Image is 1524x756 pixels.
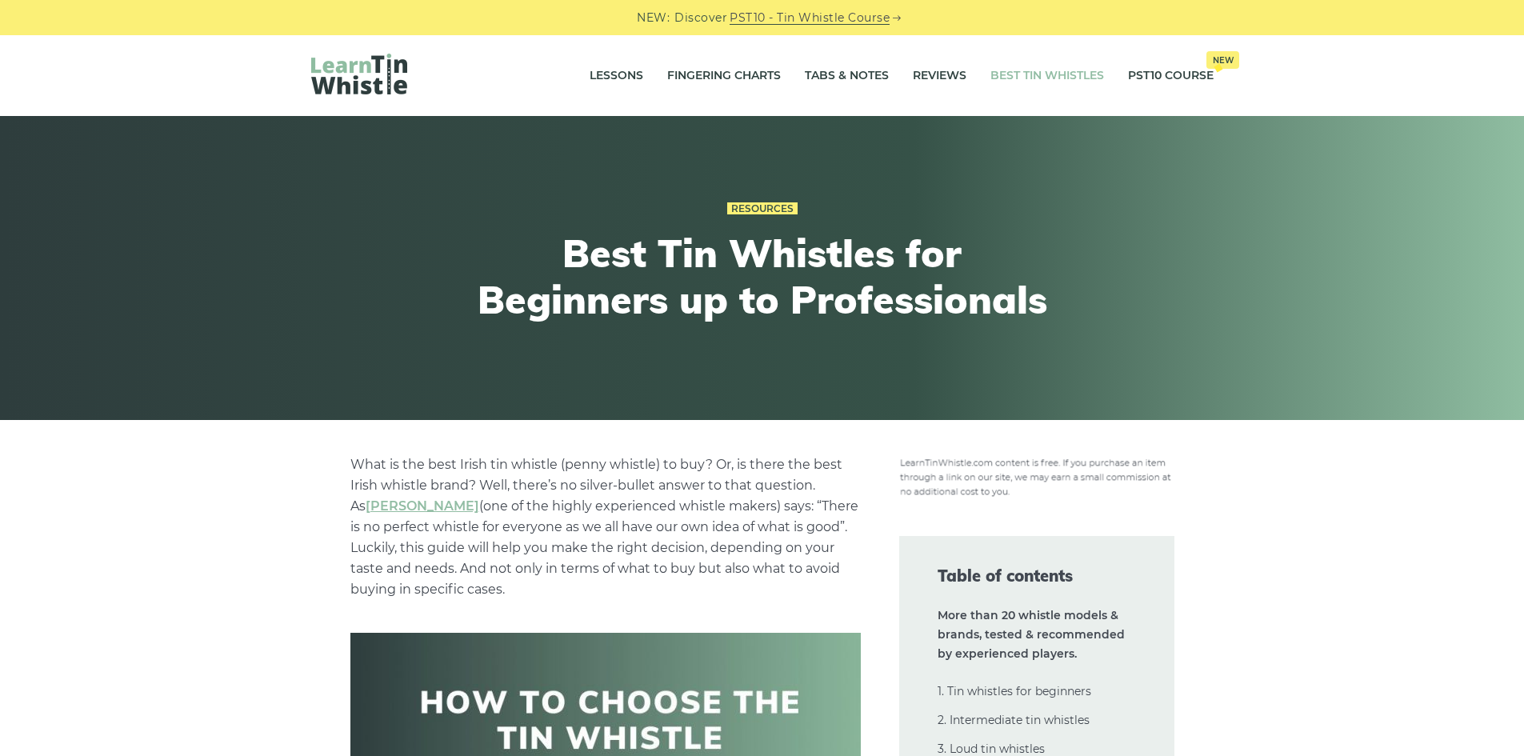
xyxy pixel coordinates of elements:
[938,565,1136,587] span: Table of contents
[667,56,781,96] a: Fingering Charts
[1128,56,1214,96] a: PST10 CourseNew
[1206,51,1239,69] span: New
[805,56,889,96] a: Tabs & Notes
[468,230,1057,322] h1: Best Tin Whistles for Beginners up to Professionals
[938,684,1091,698] a: 1. Tin whistles for beginners
[990,56,1104,96] a: Best Tin Whistles
[350,454,861,600] p: What is the best Irish tin whistle (penny whistle) to buy? Or, is there the best Irish whistle br...
[311,54,407,94] img: LearnTinWhistle.com
[590,56,643,96] a: Lessons
[366,498,479,514] a: undefined (opens in a new tab)
[938,608,1125,661] strong: More than 20 whistle models & brands, tested & recommended by experienced players.
[727,202,798,215] a: Resources
[938,713,1090,727] a: 2. Intermediate tin whistles
[913,56,966,96] a: Reviews
[899,454,1174,498] img: disclosure
[938,742,1045,756] a: 3. Loud tin whistles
